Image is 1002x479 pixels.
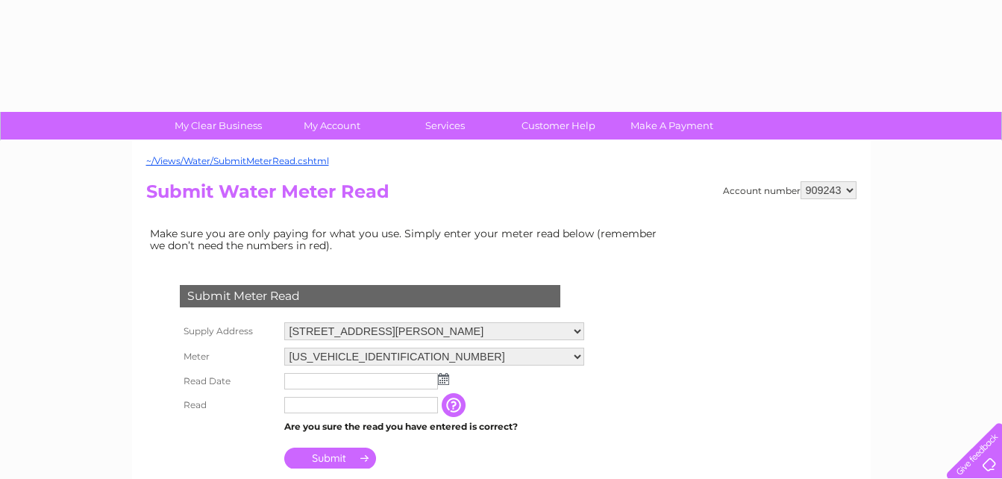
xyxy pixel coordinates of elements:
[442,393,469,417] input: Information
[270,112,393,140] a: My Account
[146,181,857,210] h2: Submit Water Meter Read
[723,181,857,199] div: Account number
[284,448,376,469] input: Submit
[176,344,281,369] th: Meter
[610,112,733,140] a: Make A Payment
[146,224,668,255] td: Make sure you are only paying for what you use. Simply enter your meter read below (remember we d...
[176,369,281,393] th: Read Date
[176,393,281,417] th: Read
[438,373,449,385] img: ...
[146,155,329,166] a: ~/Views/Water/SubmitMeterRead.cshtml
[497,112,620,140] a: Customer Help
[176,319,281,344] th: Supply Address
[180,285,560,307] div: Submit Meter Read
[157,112,280,140] a: My Clear Business
[383,112,507,140] a: Services
[281,417,588,436] td: Are you sure the read you have entered is correct?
